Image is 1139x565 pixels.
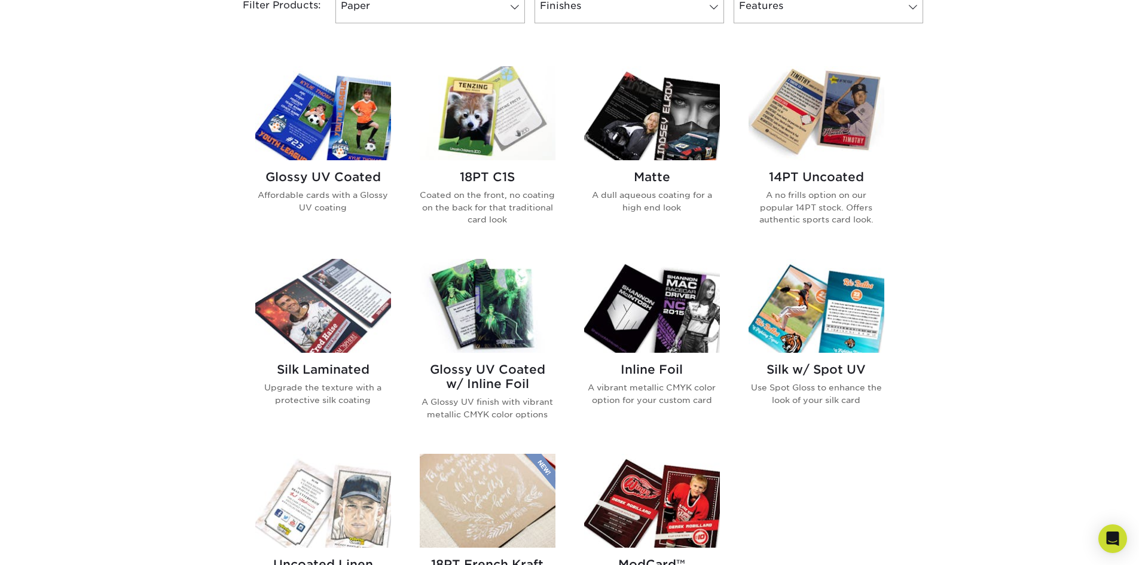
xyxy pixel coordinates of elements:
p: A no frills option on our popular 14PT stock. Offers authentic sports card look. [749,189,884,225]
img: Matte Trading Cards [584,66,720,160]
img: Silk Laminated Trading Cards [255,259,391,353]
h2: Silk Laminated [255,362,391,377]
p: Use Spot Gloss to enhance the look of your silk card [749,381,884,406]
img: ModCard™ Trading Cards [584,454,720,548]
img: New Product [526,454,555,490]
h2: Matte [584,170,720,184]
img: Silk w/ Spot UV Trading Cards [749,259,884,353]
h2: 14PT Uncoated [749,170,884,184]
img: 18PT C1S Trading Cards [420,66,555,160]
a: Glossy UV Coated w/ Inline Foil Trading Cards Glossy UV Coated w/ Inline Foil A Glossy UV finish ... [420,259,555,439]
img: Inline Foil Trading Cards [584,259,720,353]
p: Coated on the front, no coating on the back for that traditional card look [420,189,555,225]
div: Open Intercom Messenger [1098,524,1127,553]
p: Affordable cards with a Glossy UV coating [255,189,391,213]
img: Glossy UV Coated Trading Cards [255,66,391,160]
img: Glossy UV Coated w/ Inline Foil Trading Cards [420,259,555,353]
a: Matte Trading Cards Matte A dull aqueous coating for a high end look [584,66,720,245]
h2: Glossy UV Coated [255,170,391,184]
a: 18PT C1S Trading Cards 18PT C1S Coated on the front, no coating on the back for that traditional ... [420,66,555,245]
h2: Silk w/ Spot UV [749,362,884,377]
img: 18PT French Kraft Trading Cards [420,454,555,548]
p: A Glossy UV finish with vibrant metallic CMYK color options [420,396,555,420]
h2: Glossy UV Coated w/ Inline Foil [420,362,555,391]
a: 14PT Uncoated Trading Cards 14PT Uncoated A no frills option on our popular 14PT stock. Offers au... [749,66,884,245]
a: Inline Foil Trading Cards Inline Foil A vibrant metallic CMYK color option for your custom card [584,259,720,439]
p: Upgrade the texture with a protective silk coating [255,381,391,406]
iframe: Google Customer Reviews [3,529,102,561]
img: Uncoated Linen Trading Cards [255,454,391,548]
p: A dull aqueous coating for a high end look [584,189,720,213]
a: Glossy UV Coated Trading Cards Glossy UV Coated Affordable cards with a Glossy UV coating [255,66,391,245]
h2: Inline Foil [584,362,720,377]
a: Silk Laminated Trading Cards Silk Laminated Upgrade the texture with a protective silk coating [255,259,391,439]
p: A vibrant metallic CMYK color option for your custom card [584,381,720,406]
h2: 18PT C1S [420,170,555,184]
a: Silk w/ Spot UV Trading Cards Silk w/ Spot UV Use Spot Gloss to enhance the look of your silk card [749,259,884,439]
img: 14PT Uncoated Trading Cards [749,66,884,160]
